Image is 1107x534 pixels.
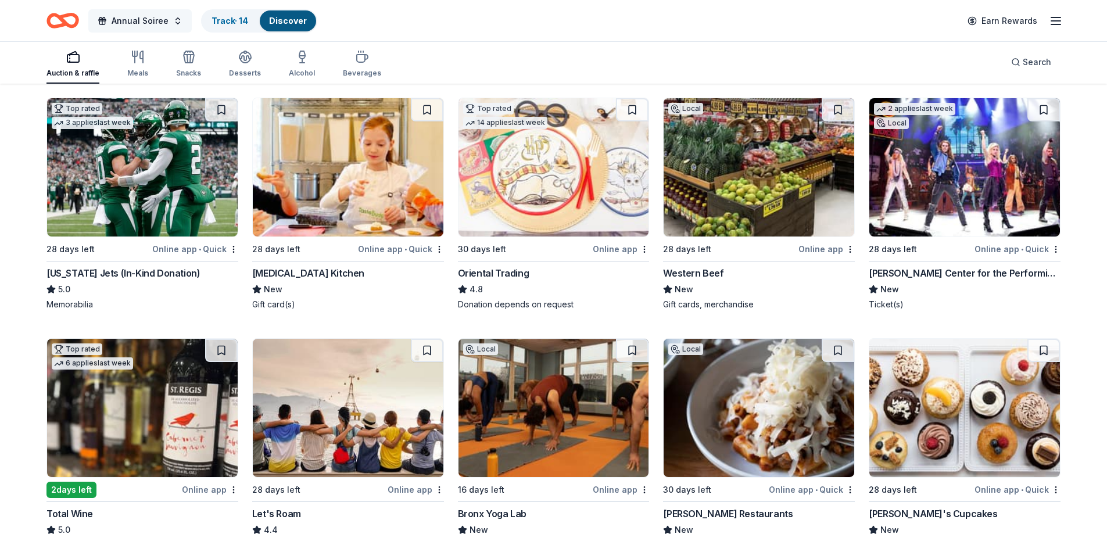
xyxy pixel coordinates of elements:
div: Meals [127,69,148,78]
img: Image for Total Wine [47,339,238,477]
button: Snacks [176,45,201,84]
div: Local [668,103,703,114]
img: Image for Let's Roam [253,339,443,477]
div: [PERSON_NAME]'s Cupcakes [869,507,997,521]
div: Online app [182,482,238,497]
div: 28 days left [252,483,300,497]
div: 2 days left [46,482,96,498]
div: [MEDICAL_DATA] Kitchen [252,266,364,280]
a: Earn Rewards [961,10,1044,31]
div: 30 days left [458,242,506,256]
div: Online app [388,482,444,497]
img: Image for Oriental Trading [458,98,649,236]
div: [PERSON_NAME] Restaurants [663,507,793,521]
a: Image for Taste Buds Kitchen28 days leftOnline app•Quick[MEDICAL_DATA] KitchenNewGift card(s) [252,98,444,310]
img: Image for Taste Buds Kitchen [253,98,443,236]
div: Bronx Yoga Lab [458,507,526,521]
div: 14 applies last week [463,117,547,129]
div: Total Wine [46,507,93,521]
div: 16 days left [458,483,504,497]
div: Western Beef [663,266,723,280]
div: Donation depends on request [458,299,650,310]
div: Alcohol [289,69,315,78]
span: Search [1023,55,1051,69]
div: Online app Quick [152,242,238,256]
div: Top rated [52,343,102,355]
div: Desserts [229,69,261,78]
span: Annual Soiree [112,14,169,28]
span: 4.8 [470,282,483,296]
button: Desserts [229,45,261,84]
span: New [880,282,899,296]
div: Gift cards, merchandise [663,299,855,310]
div: Online app Quick [975,242,1061,256]
div: Gift card(s) [252,299,444,310]
span: New [675,282,693,296]
img: Image for Molly's Cupcakes [869,339,1060,477]
div: Local [874,117,909,129]
div: Local [463,343,498,355]
div: 28 days left [252,242,300,256]
a: Track· 14 [212,16,248,26]
span: • [1021,485,1023,494]
div: Online app Quick [769,482,855,497]
a: Discover [269,16,307,26]
div: Top rated [52,103,102,114]
div: 28 days left [46,242,95,256]
div: 28 days left [869,242,917,256]
button: Beverages [343,45,381,84]
div: [US_STATE] Jets (In-Kind Donation) [46,266,200,280]
a: Image for Tilles Center for the Performing Arts2 applieslast weekLocal28 days leftOnline app•Quic... [869,98,1061,310]
button: Meals [127,45,148,84]
button: Alcohol [289,45,315,84]
span: • [404,245,407,254]
img: Image for Bronx Yoga Lab [458,339,649,477]
a: Image for New York Jets (In-Kind Donation)Top rated3 applieslast week28 days leftOnline app•Quick... [46,98,238,310]
span: • [815,485,818,494]
img: Image for Ethan Stowell Restaurants [664,339,854,477]
div: Online app [593,482,649,497]
a: Image for Oriental TradingTop rated14 applieslast week30 days leftOnline appOriental Trading4.8Do... [458,98,650,310]
div: 3 applies last week [52,117,133,129]
a: Home [46,7,79,34]
button: Search [1002,51,1061,74]
div: Let's Roam [252,507,301,521]
div: Memorabilia [46,299,238,310]
button: Auction & raffle [46,45,99,84]
div: Online app [593,242,649,256]
div: 28 days left [869,483,917,497]
div: Auction & raffle [46,69,99,78]
div: Online app Quick [975,482,1061,497]
button: Track· 14Discover [201,9,317,33]
div: Online app [798,242,855,256]
span: • [199,245,201,254]
a: Image for Western BeefLocal28 days leftOnline appWestern BeefNewGift cards, merchandise [663,98,855,310]
img: Image for Western Beef [664,98,854,236]
div: Top rated [463,103,514,114]
div: 30 days left [663,483,711,497]
span: 5.0 [58,282,70,296]
img: Image for New York Jets (In-Kind Donation) [47,98,238,236]
div: Online app Quick [358,242,444,256]
span: New [264,282,282,296]
img: Image for Tilles Center for the Performing Arts [869,98,1060,236]
div: Snacks [176,69,201,78]
div: Local [668,343,703,355]
div: [PERSON_NAME] Center for the Performing Arts [869,266,1061,280]
div: 6 applies last week [52,357,133,370]
div: Ticket(s) [869,299,1061,310]
span: • [1021,245,1023,254]
div: 2 applies last week [874,103,955,115]
button: Annual Soiree [88,9,192,33]
div: 28 days left [663,242,711,256]
div: Beverages [343,69,381,78]
div: Oriental Trading [458,266,529,280]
